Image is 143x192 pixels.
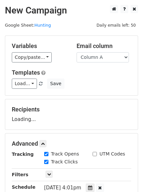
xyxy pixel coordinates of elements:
[110,160,143,192] iframe: Chat Widget
[12,152,34,157] strong: Tracking
[51,151,79,157] label: Track Opens
[12,42,67,50] h5: Variables
[12,140,131,147] h5: Advanced
[51,158,78,165] label: Track Clicks
[94,23,138,28] a: Daily emails left: 50
[94,22,138,29] span: Daily emails left: 50
[12,69,40,76] a: Templates
[44,185,81,191] span: [DATE] 4:01pm
[12,106,131,113] h5: Recipients
[5,23,51,28] small: Google Sheet:
[77,42,132,50] h5: Email column
[5,5,138,16] h2: New Campaign
[12,184,35,190] strong: Schedule
[12,79,37,89] a: Load...
[99,151,125,157] label: UTM Codes
[47,79,64,89] button: Save
[12,52,52,62] a: Copy/paste...
[12,106,131,123] div: Loading...
[34,23,51,28] a: Hunting
[12,172,28,177] strong: Filters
